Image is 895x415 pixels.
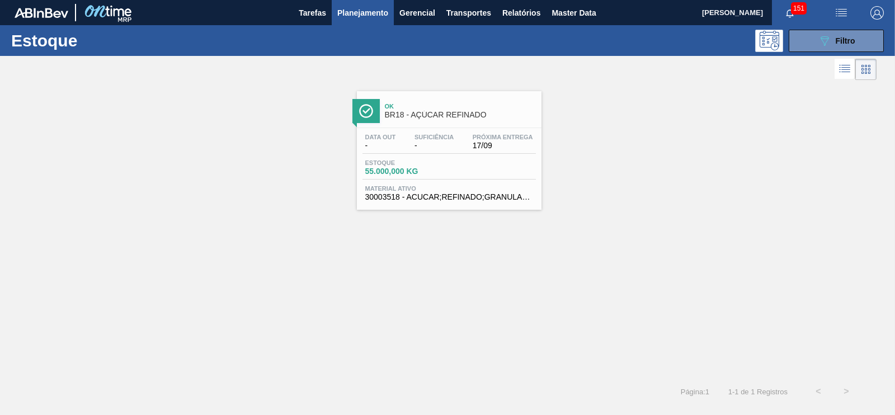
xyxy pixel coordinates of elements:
span: Ok [385,103,536,110]
span: Transportes [446,6,491,20]
span: Material ativo [365,185,533,192]
span: Filtro [836,36,855,45]
img: userActions [835,6,848,20]
span: Master Data [552,6,596,20]
button: < [804,378,832,405]
span: Página : 1 [681,388,709,396]
span: Estoque [365,159,444,166]
img: Logout [870,6,884,20]
span: Relatórios [502,6,540,20]
img: Ícone [359,104,373,118]
div: Visão em Lista [835,59,855,80]
span: Suficiência [414,134,454,140]
span: Planejamento [337,6,388,20]
span: 151 [791,2,807,15]
span: Próxima Entrega [473,134,533,140]
span: Tarefas [299,6,326,20]
span: Data out [365,134,396,140]
button: Notificações [772,5,808,21]
button: Filtro [789,30,884,52]
span: - [414,142,454,150]
span: BR18 - AÇÚCAR REFINADO [385,111,536,119]
img: TNhmsLtSVTkK8tSr43FrP2fwEKptu5GPRR3wAAAABJRU5ErkJggg== [15,8,68,18]
span: 1 - 1 de 1 Registros [726,388,788,396]
span: 17/09 [473,142,533,150]
button: > [832,378,860,405]
span: - [365,142,396,150]
div: Pogramando: nenhum usuário selecionado [755,30,783,52]
a: ÍconeOkBR18 - AÇÚCAR REFINADOData out-Suficiência-Próxima Entrega17/09Estoque55.000,000 KGMateria... [348,83,547,210]
span: 55.000,000 KG [365,167,444,176]
h1: Estoque [11,34,173,47]
div: Visão em Cards [855,59,877,80]
span: 30003518 - ACUCAR;REFINADO;GRANULADO;; [365,193,533,201]
span: Gerencial [399,6,435,20]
